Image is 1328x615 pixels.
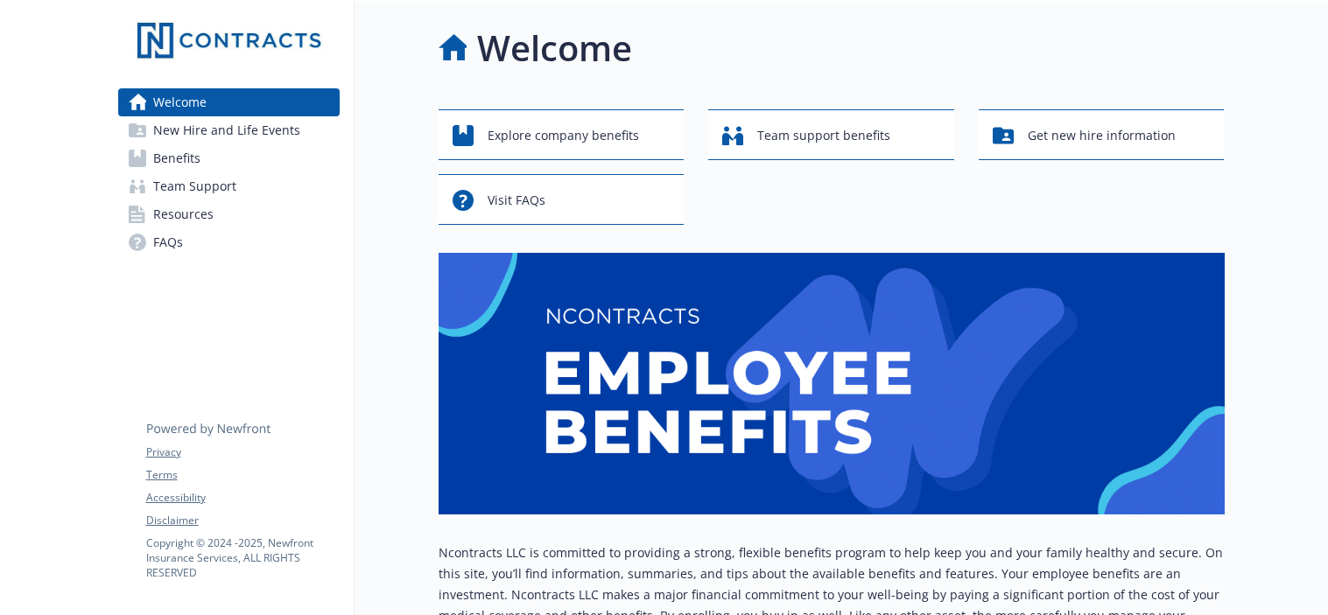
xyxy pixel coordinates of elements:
[153,228,183,256] span: FAQs
[146,444,339,460] a: Privacy
[118,88,340,116] a: Welcome
[153,200,214,228] span: Resources
[708,109,954,160] button: Team support benefits
[488,184,545,217] span: Visit FAQs
[153,172,236,200] span: Team Support
[146,490,339,506] a: Accessibility
[118,228,340,256] a: FAQs
[118,116,340,144] a: New Hire and Life Events
[146,467,339,483] a: Terms
[757,119,890,152] span: Team support benefits
[1028,119,1176,152] span: Get new hire information
[146,513,339,528] a: Disclaimer
[118,200,340,228] a: Resources
[439,253,1225,514] img: overview page banner
[439,109,685,160] button: Explore company benefits
[153,88,207,116] span: Welcome
[488,119,639,152] span: Explore company benefits
[153,116,300,144] span: New Hire and Life Events
[979,109,1225,160] button: Get new hire information
[477,22,632,74] h1: Welcome
[118,144,340,172] a: Benefits
[146,535,339,580] p: Copyright © 2024 - 2025 , Newfront Insurance Services, ALL RIGHTS RESERVED
[118,172,340,200] a: Team Support
[153,144,200,172] span: Benefits
[439,174,685,225] button: Visit FAQs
